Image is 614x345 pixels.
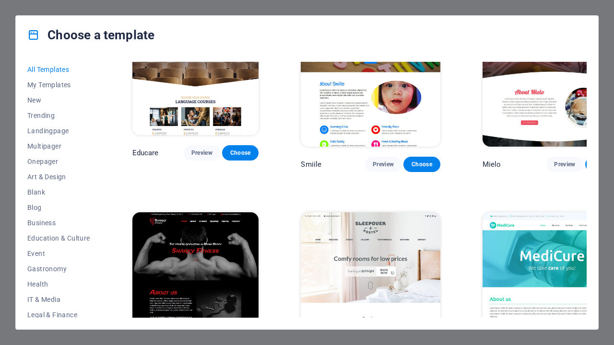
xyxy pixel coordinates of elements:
[411,161,432,168] span: Choose
[27,200,90,215] button: Blog
[365,157,401,172] button: Preview
[27,184,90,200] button: Blank
[27,112,90,119] span: Trending
[27,27,154,43] h4: Choose a template
[483,160,501,169] p: Mielo
[27,158,90,165] span: Onepager
[230,149,251,157] span: Choose
[27,154,90,169] button: Onepager
[27,292,90,307] button: IT & Media
[27,138,90,154] button: Multipager
[546,157,583,172] button: Preview
[27,173,90,181] span: Art & Design
[27,219,90,227] span: Business
[27,96,90,104] span: New
[301,160,321,169] p: Smiile
[27,81,90,89] span: My Templates
[27,66,90,73] span: All Templates
[132,212,259,329] img: Sharky Fitness
[27,123,90,138] button: Landingpage
[27,77,90,92] button: My Templates
[27,276,90,292] button: Health
[27,204,90,211] span: Blog
[27,265,90,273] span: Gastronomy
[132,148,159,158] p: Educare
[27,307,90,322] button: Legal & Finance
[27,246,90,261] button: Event
[554,161,575,168] span: Preview
[132,19,259,135] img: Educare
[27,62,90,77] button: All Templates
[27,250,90,257] span: Event
[191,149,213,157] span: Preview
[27,280,90,288] span: Health
[27,296,90,303] span: IT & Media
[27,108,90,123] button: Trending
[301,19,440,147] img: Smiile
[27,261,90,276] button: Gastronomy
[184,145,220,161] button: Preview
[301,212,440,341] img: Sleepover
[373,161,394,168] span: Preview
[222,145,259,161] button: Choose
[27,92,90,108] button: New
[27,230,90,246] button: Education & Culture
[27,215,90,230] button: Business
[27,127,90,135] span: Landingpage
[27,188,90,196] span: Blank
[27,169,90,184] button: Art & Design
[27,142,90,150] span: Multipager
[27,234,90,242] span: Education & Culture
[27,311,90,319] span: Legal & Finance
[403,157,440,172] button: Choose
